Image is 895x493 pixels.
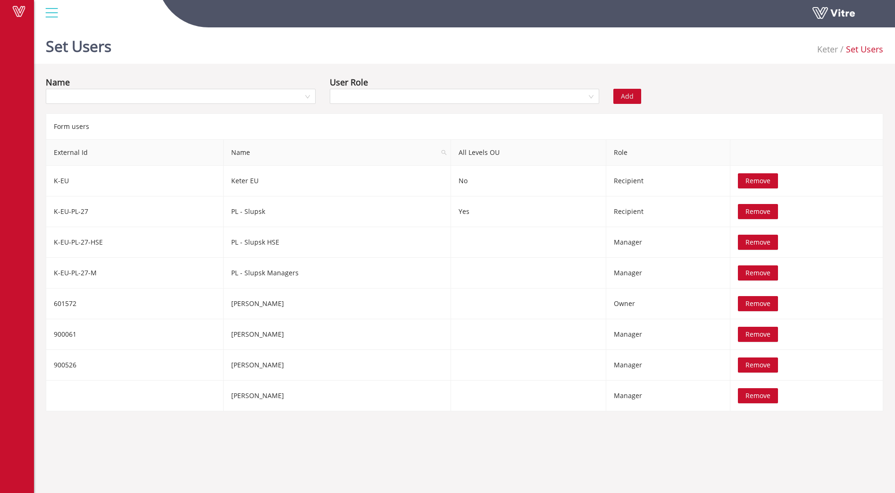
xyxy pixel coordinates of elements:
td: [PERSON_NAME] [224,350,452,381]
button: Remove [738,265,778,280]
button: Remove [738,235,778,250]
button: Remove [738,204,778,219]
th: External Id [46,140,224,166]
span: Recipient [614,176,644,185]
span: Remove [745,176,770,186]
span: Recipient [614,207,644,216]
button: Remove [738,327,778,342]
span: Remove [745,329,770,340]
h1: Set Users [46,24,111,64]
span: Manager [614,330,642,339]
span: Name [224,140,451,165]
div: Name [46,76,70,89]
button: Remove [738,388,778,403]
td: PL - Slupsk Managers [224,258,452,289]
button: Remove [738,296,778,311]
div: Form users [46,113,883,139]
td: Keter EU [224,166,452,196]
span: Owner [614,299,635,308]
span: Remove [745,206,770,217]
span: Remove [745,268,770,278]
td: [PERSON_NAME] [224,381,452,411]
span: K-EU-PL-27 [54,207,88,216]
span: Remove [745,298,770,309]
span: Manager [614,360,642,369]
span: Remove [745,391,770,401]
td: [PERSON_NAME] [224,319,452,350]
td: PL - Slupsk [224,196,452,227]
span: search [438,140,451,165]
th: All Levels OU [451,140,606,166]
span: Manager [614,268,642,277]
li: Set Users [838,42,883,56]
span: 218 [817,43,838,55]
div: User Role [330,76,368,89]
span: 900526 [54,360,76,369]
span: 900061 [54,330,76,339]
span: Remove [745,237,770,247]
td: No [451,166,606,196]
th: Role [606,140,730,166]
span: 601572 [54,299,76,308]
button: Add [613,89,641,104]
span: Remove [745,360,770,370]
span: Manager [614,391,642,400]
button: Remove [738,173,778,188]
span: search [441,150,447,155]
button: Remove [738,357,778,373]
span: Manager [614,238,642,246]
span: K-EU-PL-27-HSE [54,238,103,246]
td: Yes [451,196,606,227]
td: PL - Slupsk HSE [224,227,452,258]
span: K-EU-PL-27-M [54,268,97,277]
td: [PERSON_NAME] [224,289,452,319]
span: K-EU [54,176,69,185]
